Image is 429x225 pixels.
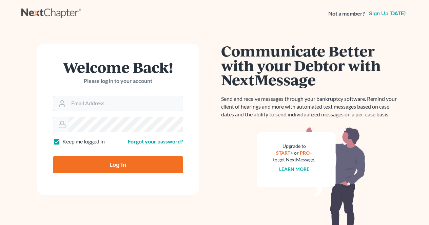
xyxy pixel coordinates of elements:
[53,156,183,173] input: Log In
[273,156,315,163] div: to get NextMessage.
[300,150,312,156] a: PRO+
[128,138,183,144] a: Forgot your password?
[62,138,105,145] label: Keep me logged in
[276,150,293,156] a: START+
[328,10,365,18] strong: Not a member?
[294,150,299,156] span: or
[221,95,401,118] p: Send and receive messages through your bankruptcy software. Remind your client of hearings and mo...
[279,166,309,172] a: Learn more
[53,77,183,85] p: Please log in to your account
[368,11,408,16] a: Sign up [DATE]!
[221,44,401,87] h1: Communicate Better with your Debtor with NextMessage
[273,143,315,150] div: Upgrade to
[69,96,183,111] input: Email Address
[53,60,183,74] h1: Welcome Back!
